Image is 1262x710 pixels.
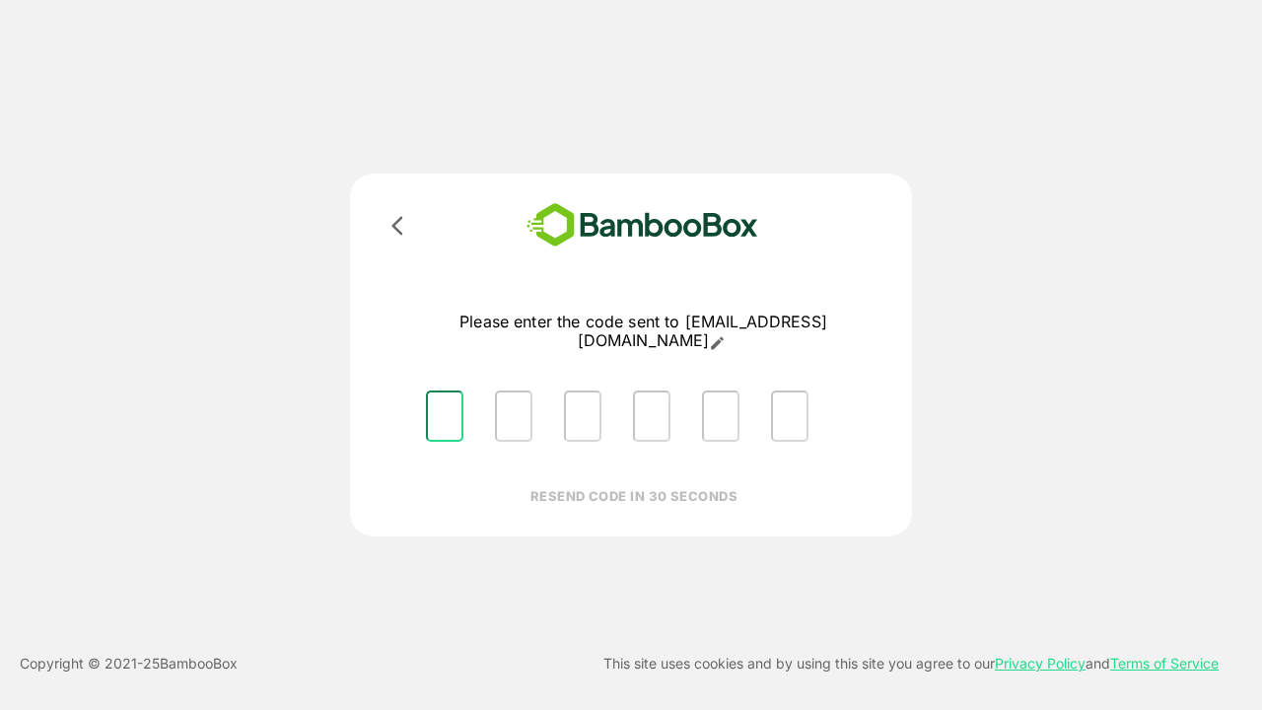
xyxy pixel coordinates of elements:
p: Please enter the code sent to [EMAIL_ADDRESS][DOMAIN_NAME] [410,313,876,351]
a: Terms of Service [1110,655,1219,672]
input: Please enter OTP character 3 [564,390,601,442]
input: Please enter OTP character 2 [495,390,532,442]
input: Please enter OTP character 4 [633,390,670,442]
input: Please enter OTP character 6 [771,390,808,442]
input: Please enter OTP character 1 [426,390,463,442]
img: bamboobox [498,197,787,253]
input: Please enter OTP character 5 [702,390,739,442]
a: Privacy Policy [995,655,1086,672]
p: This site uses cookies and by using this site you agree to our and [603,652,1219,675]
p: Copyright © 2021- 25 BambooBox [20,652,238,675]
